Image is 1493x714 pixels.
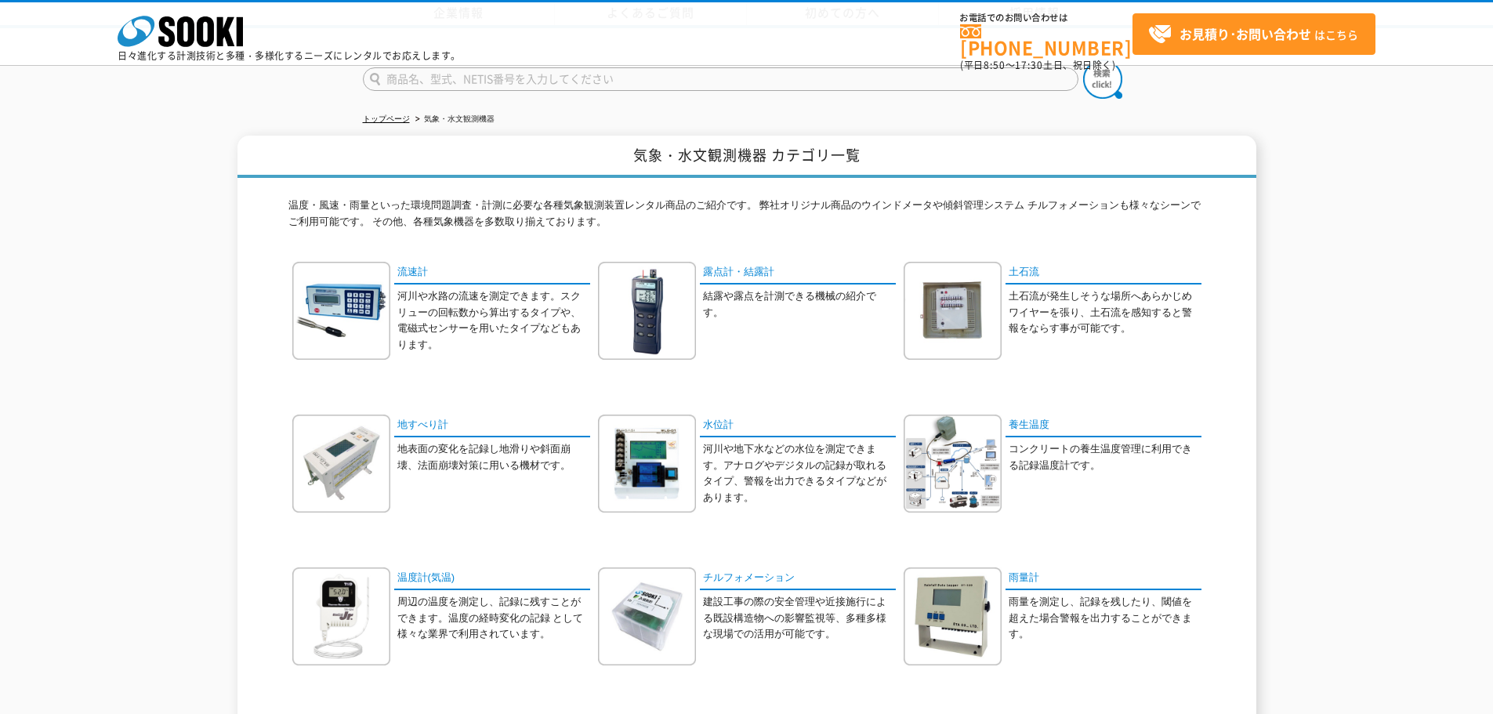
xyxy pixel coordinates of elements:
[118,51,461,60] p: 日々進化する計測技術と多種・多様化するニーズにレンタルでお応えします。
[1009,594,1201,643] p: 雨量を測定し、記録を残したり、閾値を超えた場合警報を出力することができます。
[363,114,410,123] a: トップページ
[292,415,390,513] img: 地すべり計
[1132,13,1375,55] a: お見積り･お問い合わせはこちら
[598,415,696,513] img: 水位計
[1083,60,1122,99] img: btn_search.png
[984,58,1006,72] span: 8:50
[1148,23,1358,46] span: はこちら
[1006,567,1201,590] a: 雨量計
[412,111,495,128] li: 気象・水文観測機器
[397,441,590,474] p: 地表面の変化を記録し地滑りや斜面崩壊、法面崩壊対策に用いる機材です。
[397,594,590,643] p: 周辺の温度を測定し、記録に残すことができます。温度の経時変化の記録 として様々な業界で利用されています。
[700,567,896,590] a: チルフォメーション
[1006,415,1201,437] a: 養生温度
[703,441,896,506] p: 河川や地下水などの水位を測定できます。アナログやデジタルの記録が取れるタイプ、警報を出力できるタイプなどがあります。
[904,262,1002,360] img: 土石流
[904,567,1002,665] img: 雨量計
[1180,24,1311,43] strong: お見積り･お問い合わせ
[394,415,590,437] a: 地すべり計
[397,288,590,353] p: 河川や水路の流速を測定できます。スクリューの回転数から算出するタイプや、電磁式センサーを用いたタイプなどもあります。
[394,567,590,590] a: 温度計(気温)
[598,567,696,665] img: チルフォメーション
[292,567,390,665] img: 温度計(気温)
[1015,58,1043,72] span: 17:30
[237,136,1256,179] h1: 気象・水文観測機器 カテゴリ一覧
[288,198,1205,238] p: 温度・風速・雨量といった環境問題調査・計測に必要な各種気象観測装置レンタル商品のご紹介です。 弊社オリジナル商品のウインドメータや傾斜管理システム チルフォメーションも様々なシーンでご利用可能で...
[1009,441,1201,474] p: コンクリートの養生温度管理に利用できる記録温度計です。
[960,24,1132,56] a: [PHONE_NUMBER]
[598,262,696,360] img: 露点計・結露計
[904,415,1002,513] img: 養生温度
[700,415,896,437] a: 水位計
[394,262,590,285] a: 流速計
[292,262,390,360] img: 流速計
[703,594,896,643] p: 建設工事の際の安全管理や近接施行による既設構造物への影響監視等、多種多様な現場での活用が可能です。
[700,262,896,285] a: 露点計・結露計
[363,67,1078,91] input: 商品名、型式、NETIS番号を入力してください
[960,58,1115,72] span: (平日 ～ 土日、祝日除く)
[1009,288,1201,337] p: 土石流が発生しそうな場所へあらかじめワイヤーを張り、土石流を感知すると警報をならす事が可能です。
[703,288,896,321] p: 結露や露点を計測できる機械の紹介です。
[1006,262,1201,285] a: 土石流
[960,13,1132,23] span: お電話でのお問い合わせは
